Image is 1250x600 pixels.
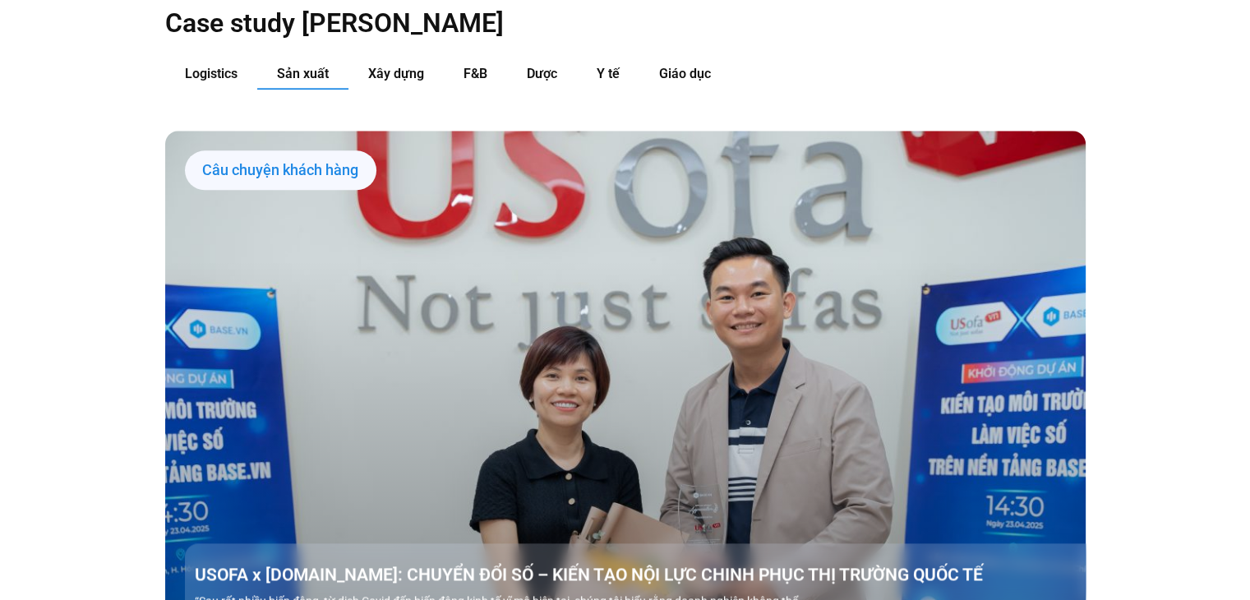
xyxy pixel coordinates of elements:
[464,66,487,81] span: F&B
[527,66,557,81] span: Dược
[659,66,711,81] span: Giáo dục
[185,150,376,190] div: Câu chuyện khách hàng
[185,66,238,81] span: Logistics
[597,66,620,81] span: Y tế
[195,563,1095,586] a: USOFA x [DOMAIN_NAME]: CHUYỂN ĐỔI SỐ – KIẾN TẠO NỘI LỰC CHINH PHỤC THỊ TRƯỜNG QUỐC TẾ
[165,7,1086,39] h2: Case study [PERSON_NAME]
[277,66,329,81] span: Sản xuất
[368,66,424,81] span: Xây dựng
